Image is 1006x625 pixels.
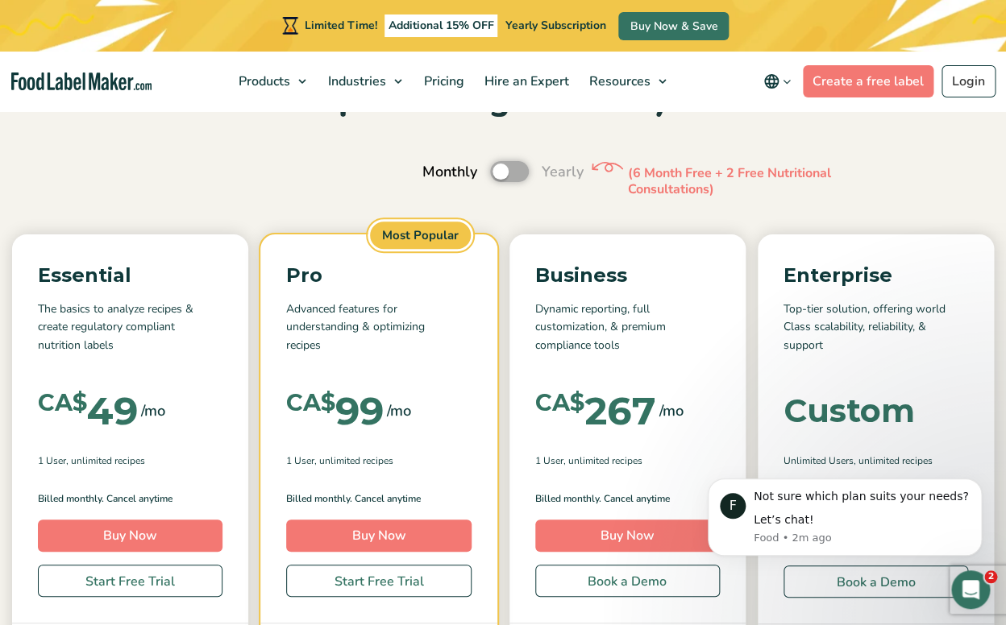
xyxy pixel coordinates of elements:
p: The basics to analyze recipes & create regulatory compliant nutrition labels [38,300,222,354]
span: Industries [323,72,388,90]
h2: Simple Pricing For Everyone [12,78,994,122]
p: Billed monthly. Cancel anytime [535,491,720,507]
a: Create a free label [803,65,933,97]
a: Products [229,52,314,111]
a: Login [942,65,996,97]
p: Business [535,260,720,291]
span: Resources [584,72,652,90]
a: Hire an Expert [475,52,576,111]
span: Monthly [422,161,477,183]
a: Resources [580,52,675,111]
span: Products [234,72,292,90]
span: Hire an Expert [480,72,571,90]
a: Buy Now & Save [618,12,729,40]
iframe: Intercom live chat [951,570,990,609]
a: Buy Now [535,519,720,552]
p: Dynamic reporting, full customization, & premium compliance tools [535,300,720,354]
a: Buy Now [38,519,222,552]
iframe: Intercom notifications message [684,454,1006,582]
p: Advanced features for understanding & optimizing recipes [286,300,471,354]
span: , Unlimited Recipes [314,453,393,468]
a: Buy Now [286,519,471,552]
span: 1 User [286,453,314,468]
p: Essential [38,260,222,291]
span: /mo [141,399,165,422]
span: Yearly [542,161,584,183]
span: Additional 15% OFF [385,14,498,37]
span: , Unlimited Recipes [66,453,145,468]
span: /mo [659,399,684,422]
p: Top-tier solution, offering world Class scalability, reliability, & support [784,300,968,354]
span: 1 User [535,453,563,468]
span: Yearly Subscription [505,18,605,33]
a: Industries [318,52,410,111]
span: /mo [387,399,411,422]
span: CA$ [38,391,87,415]
a: Book a Demo [535,565,720,597]
a: Start Free Trial [286,565,471,597]
p: Billed monthly. Cancel anytime [286,491,471,507]
div: 267 [535,391,656,430]
span: 2 [984,570,997,583]
span: Limited Time! [305,18,377,33]
div: 99 [286,391,384,430]
p: Enterprise [784,260,968,291]
div: Custom [784,395,915,427]
span: Pricing [419,72,466,90]
span: CA$ [286,391,335,415]
p: Billed monthly. Cancel anytime [38,491,222,507]
span: 1 User [38,453,66,468]
span: CA$ [535,391,584,415]
div: 49 [38,391,138,430]
p: Pro [286,260,471,291]
a: Pricing [414,52,471,111]
span: , Unlimited Recipes [563,453,642,468]
label: Toggle [490,161,529,182]
p: (6 Month Free + 2 Free Nutritional Consultations) [628,165,870,199]
a: Start Free Trial [38,565,222,597]
span: Most Popular [368,219,473,252]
